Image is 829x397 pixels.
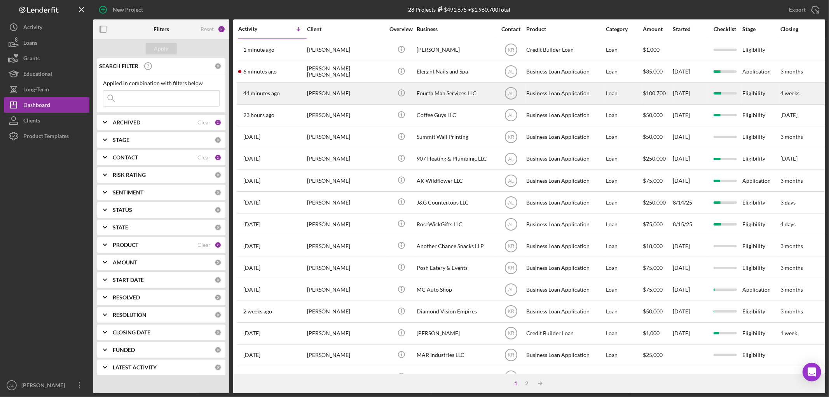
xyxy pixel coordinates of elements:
time: 2025-09-22 23:28 [243,178,260,184]
time: [DATE] [780,155,798,162]
div: [DATE] [673,61,708,82]
text: AL [508,178,514,184]
div: Loans [23,35,37,52]
span: $75,000 [643,264,663,271]
div: 0 [215,136,222,143]
div: [PERSON_NAME] [307,323,385,344]
time: 2025-09-22 22:54 [243,199,260,206]
div: Reset [201,26,214,32]
div: 5 [218,25,225,33]
span: $75,000 [643,221,663,227]
b: CLOSING DATE [113,329,150,336]
a: Loans [4,35,89,51]
b: CONTACT [113,154,138,161]
div: 0 [215,346,222,353]
button: Activity [4,19,89,35]
div: [DATE] [673,127,708,147]
div: Eligibility [742,214,780,234]
div: Diamond Vision Empires [417,301,494,322]
div: Business Loan Application [526,192,604,213]
span: $18,000 [643,243,663,249]
text: AL [508,113,514,118]
div: Loan [606,345,642,366]
div: Loan [606,61,642,82]
div: Long-Term [23,82,49,99]
time: 2 weeks [780,373,799,380]
div: Loan [606,192,642,213]
b: RESOLVED [113,294,140,301]
div: Application [742,170,780,191]
b: Filters [154,26,169,32]
div: 1 [215,119,222,126]
div: Activity [23,19,42,37]
time: 2025-09-17 18:08 [243,287,260,293]
button: Long-Term [4,82,89,97]
div: [PERSON_NAME] [417,40,494,60]
span: $50,000 [643,308,663,315]
div: Client [307,26,385,32]
div: Applied in combination with filters below [103,80,220,86]
div: 0 [215,364,222,371]
div: Application [742,280,780,300]
span: $250,000 [643,199,666,206]
div: Summit Wall Printing [417,127,494,147]
div: Started [673,26,708,32]
div: Product [526,26,604,32]
div: 2 [215,241,222,248]
b: AMOUNT [113,259,137,266]
div: MAR Industries LLC [417,345,494,366]
div: Loan [606,257,642,278]
div: Business Loan Application [526,149,604,169]
div: Business Loan Application [526,214,604,234]
span: $50,000 [643,133,663,140]
button: Dashboard [4,97,89,113]
text: AL [508,91,514,96]
div: [DATE] [673,323,708,344]
span: $1,000 [643,330,660,336]
div: $491,675 [436,6,467,13]
div: [PERSON_NAME] [307,170,385,191]
span: $75,000 [643,177,663,184]
b: ARCHIVED [113,119,140,126]
text: KR [508,47,514,53]
time: 4 weeks [780,90,799,96]
div: Credit Builder Loan [526,323,604,344]
span: $75,000 [643,373,663,380]
div: 907 Heating & Plumbing, LLC [417,149,494,169]
div: Stage [742,26,780,32]
div: Loan [606,280,642,300]
b: FUNDED [113,347,135,353]
div: 2 [522,380,532,387]
div: Credit Builder Loan [526,40,604,60]
div: Business Loan Application [526,367,604,387]
a: Product Templates [4,128,89,144]
time: 1 week [780,330,797,336]
div: Contact [496,26,525,32]
div: Eligibility [742,257,780,278]
div: [PERSON_NAME] [307,127,385,147]
div: [PERSON_NAME] [307,214,385,234]
div: [PERSON_NAME] [307,367,385,387]
div: Open Intercom Messenger [803,363,821,381]
div: Business Loan Application [526,236,604,256]
div: [DATE] [673,280,708,300]
button: Clients [4,113,89,128]
div: 0 [215,224,222,231]
time: 4 days [780,221,796,227]
b: STATUS [113,207,132,213]
div: Loan [606,170,642,191]
span: $1,000 [643,46,660,53]
time: 2025-09-06 01:09 [243,330,260,336]
div: Loan [606,105,642,126]
div: Grants [23,51,40,68]
text: KR [508,353,514,358]
b: SEARCH FILTER [99,63,138,69]
div: Business [417,26,494,32]
div: 0 [215,63,222,70]
div: 0 [215,294,222,301]
div: Business Loan Application [526,280,604,300]
div: AK Wildflower LLC [417,170,494,191]
div: Clear [197,119,211,126]
div: Eligibility [742,149,780,169]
